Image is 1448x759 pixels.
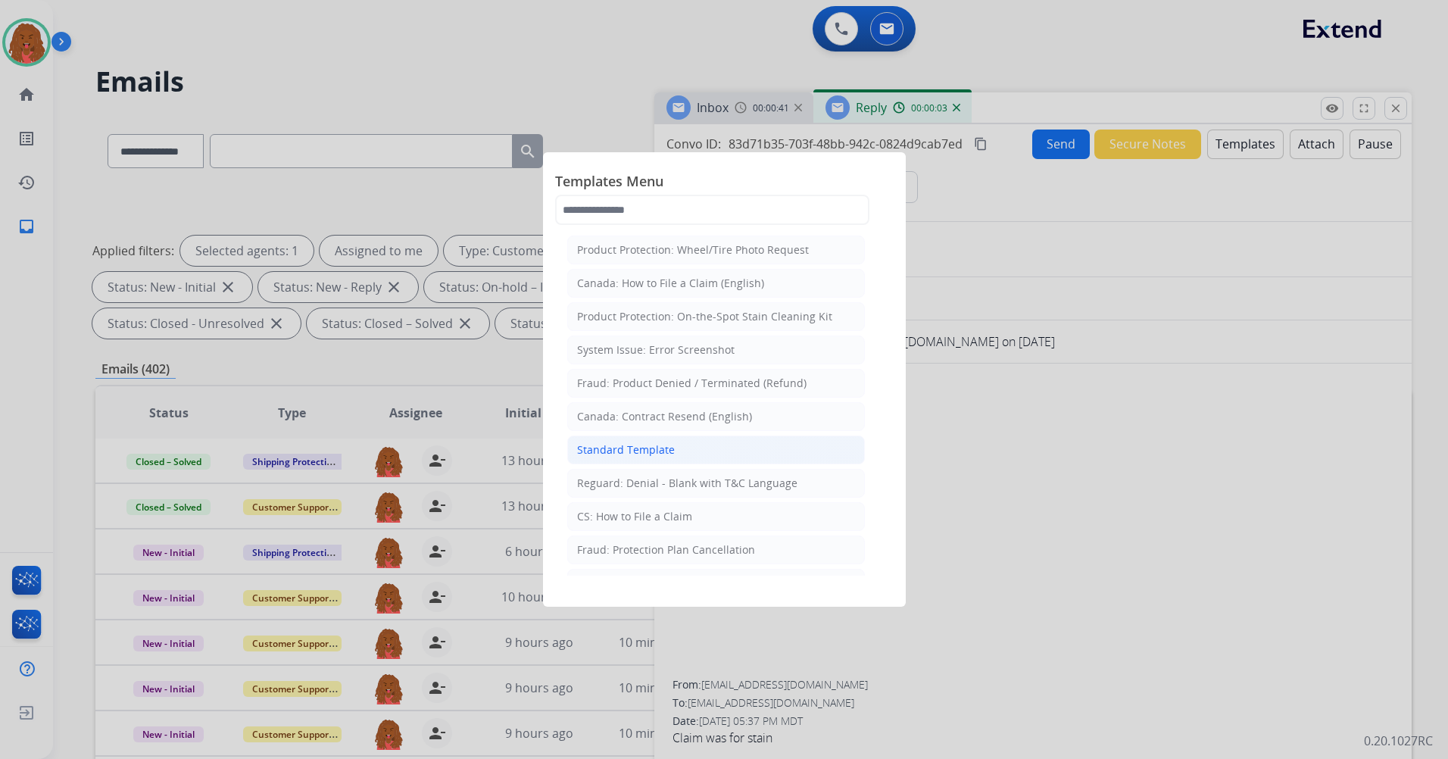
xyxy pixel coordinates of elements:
div: CS: How to File a Claim [577,509,692,524]
div: Standard Template [577,442,675,458]
div: System Issue: Error Screenshot [577,342,735,358]
div: Product Protection: Wheel/Tire Photo Request [577,242,809,258]
div: Canada: How to File a Claim (English) [577,276,764,291]
div: Fraud: Protection Plan Cancellation [577,542,755,558]
div: Fraud: Product Denied / Terminated (Refund) [577,376,807,391]
div: Product Protection: On-the-Spot Stain Cleaning Kit [577,309,832,324]
div: Reguard: Denial - Blank with T&C Language [577,476,797,491]
div: Canada: Contract Resend (English) [577,409,752,424]
span: Templates Menu [555,170,894,195]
